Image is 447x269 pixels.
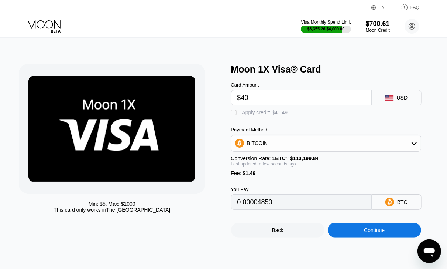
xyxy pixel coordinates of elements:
[231,170,421,176] div: Fee :
[272,155,319,161] span: 1 BTC ≈ $113,199.84
[247,140,268,146] div: BITCOIN
[243,170,255,176] span: $1.49
[397,95,408,101] div: USD
[328,223,421,238] div: Continue
[231,155,421,161] div: Conversion Rate:
[393,4,419,11] div: FAQ
[397,199,408,205] div: BTC
[231,127,421,132] div: Payment Method
[366,20,390,28] div: $700.61
[231,223,324,238] div: Back
[371,4,393,11] div: EN
[237,90,365,105] input: $0.00
[54,207,170,213] div: This card only works in The [GEOGRAPHIC_DATA]
[231,109,238,117] div: 
[231,136,421,151] div: BITCOIN
[231,64,436,75] div: Moon 1X Visa® Card
[364,227,385,233] div: Continue
[231,186,372,192] div: You Pay
[379,5,385,10] div: EN
[366,28,390,33] div: Moon Credit
[89,201,135,207] div: Min: $ 5 , Max: $ 1000
[242,110,288,115] div: Apply credit: $41.49
[301,20,351,25] div: Visa Monthly Spend Limit
[307,27,345,31] div: $3,355.26 / $4,000.00
[410,5,419,10] div: FAQ
[366,20,390,33] div: $700.61Moon Credit
[231,161,421,167] div: Last updated: a few seconds ago
[417,239,441,263] iframe: Button to launch messaging window
[272,227,283,233] div: Back
[301,20,351,33] div: Visa Monthly Spend Limit$3,355.26/$4,000.00
[231,82,372,88] div: Card Amount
